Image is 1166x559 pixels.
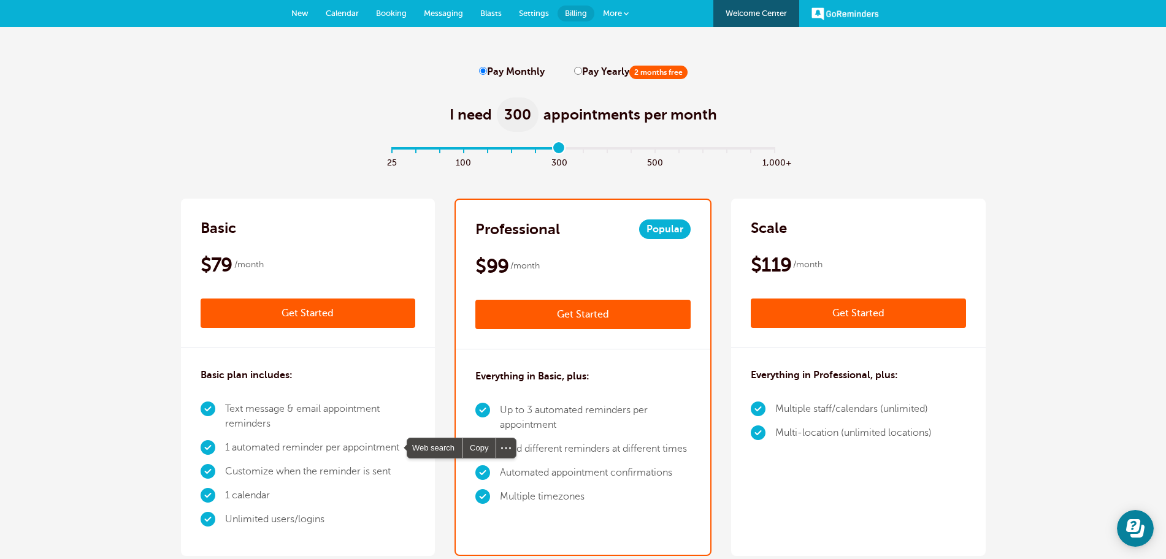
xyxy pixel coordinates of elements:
span: Web search [407,438,462,458]
li: Multiple staff/calendars (unlimited) [775,397,932,421]
span: 300 [497,97,539,132]
h2: Professional [475,219,560,239]
div: Copy [462,438,496,458]
span: Settings [519,9,549,18]
span: /month [510,259,540,273]
span: /month [234,257,264,272]
h2: Basic [201,218,236,238]
h3: Basic plan includes: [201,368,293,382]
input: Pay Yearly2 months free [574,67,582,75]
span: 100 [451,154,475,169]
li: Up to 3 automated reminders per appointment [500,398,691,437]
span: Messaging [424,9,463,18]
li: Multi-location (unlimited locations) [775,421,932,445]
h2: Scale [751,218,787,238]
li: Text message & email appointment reminders [225,397,416,436]
li: Unlimited users/logins [225,508,416,531]
li: Customize when the reminder is sent [225,460,416,484]
input: Pay Monthly [479,67,487,75]
span: Billing [565,9,587,18]
span: 300 [547,154,571,169]
span: /month [793,257,823,272]
span: appointments per month [543,105,717,124]
span: Blasts [480,9,502,18]
label: Pay Monthly [479,66,545,78]
li: Multiple timezones [500,485,691,509]
a: Billing [558,6,594,21]
span: New [291,9,309,18]
span: Booking [376,9,407,18]
span: Calendar [326,9,359,18]
li: Automated appointment confirmations [500,461,691,485]
h3: Everything in Basic, plus: [475,369,589,384]
span: $99 [475,254,508,278]
iframe: Resource center [1117,510,1154,547]
span: 500 [643,154,667,169]
span: I need [450,105,492,124]
span: $119 [751,253,791,277]
span: More [603,9,622,18]
span: Popular [639,219,691,239]
span: 2 months free [629,66,688,79]
a: Get Started [201,299,416,328]
label: Pay Yearly [574,66,688,78]
span: $79 [201,253,232,277]
span: 1,000+ [762,154,786,169]
li: 1 calendar [225,484,416,508]
span: 25 [380,154,404,169]
a: Get Started [751,299,966,328]
h3: Everything in Professional, plus: [751,368,898,382]
li: 1 automated reminder per appointment [225,436,416,460]
a: Get Started [475,300,691,329]
li: Send different reminders at different times [500,437,691,461]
